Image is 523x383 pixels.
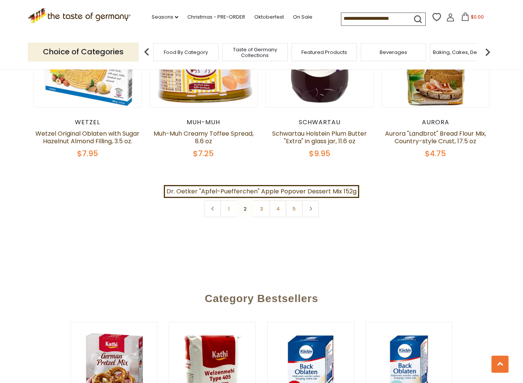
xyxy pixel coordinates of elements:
[152,13,178,21] a: Seasons
[16,281,507,312] div: Category Bestsellers
[480,44,495,60] img: next arrow
[33,119,142,126] div: Wetzel
[154,129,254,146] a: Muh-Muh Creamy Toffee Spread, 8.6 oz
[269,200,287,217] a: 4
[381,119,490,126] div: Aurora
[385,129,486,146] a: Aurora "Landbrot" Bread Flour Mix, Country-style Crust, 17.5 oz
[225,47,285,58] a: Taste of Germany Collections
[471,14,484,20] span: $0.00
[220,200,238,217] a: 1
[293,13,312,21] a: On Sale
[149,119,258,126] div: Muh-Muh
[265,119,374,126] div: Schwartau
[193,148,214,159] span: $7.25
[77,148,98,159] span: $7.95
[35,129,139,146] a: Wetzel Original Oblaten with Sugar Hazelnut Almond Filling, 3.5 oz.
[301,49,347,55] a: Featured Products
[272,129,367,146] a: Schwartau Holstein Plum Butter "Extra" in glass jar, 11.6 oz
[28,43,139,61] p: Choice of Categories
[456,13,488,24] button: $0.00
[433,49,492,55] a: Baking, Cakes, Desserts
[286,200,303,217] a: 5
[425,148,446,159] span: $4.75
[309,148,330,159] span: $9.95
[187,13,245,21] a: Christmas - PRE-ORDER
[253,200,270,217] a: 3
[164,49,208,55] a: Food By Category
[380,49,407,55] a: Beverages
[139,44,154,60] img: previous arrow
[254,13,284,21] a: Oktoberfest
[164,185,359,198] a: Dr. Oetker "Apfel-Puefferchen" Apple Popover Dessert Mix 152g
